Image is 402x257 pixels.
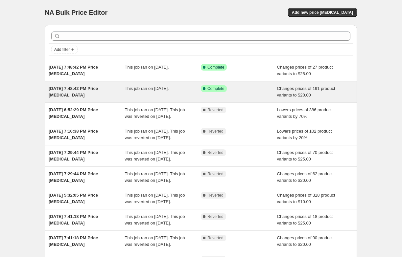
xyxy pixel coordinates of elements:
[277,193,335,204] span: Changes prices of 318 product variants to $10.00
[125,150,185,161] span: This job ran on [DATE]. This job was reverted on [DATE].
[277,214,333,225] span: Changes prices of 18 product variants to $25.00
[49,171,98,183] span: [DATE] 7:29:44 PM Price [MEDICAL_DATA]
[277,150,333,161] span: Changes prices of 70 product variants to $25.00
[207,193,224,198] span: Reverted
[45,9,107,16] span: NA Bulk Price Editor
[207,171,224,177] span: Reverted
[54,47,70,52] span: Add filter
[288,8,357,17] button: Add new price [MEDICAL_DATA]
[207,107,224,113] span: Reverted
[49,150,98,161] span: [DATE] 7:29:44 PM Price [MEDICAL_DATA]
[292,10,353,15] span: Add new price [MEDICAL_DATA]
[49,86,98,97] span: [DATE] 7:48:42 PM Price [MEDICAL_DATA]
[125,65,169,70] span: This job ran on [DATE].
[49,129,98,140] span: [DATE] 7:10:38 PM Price [MEDICAL_DATA]
[125,235,185,247] span: This job ran on [DATE]. This job was reverted on [DATE].
[125,171,185,183] span: This job ran on [DATE]. This job was reverted on [DATE].
[51,46,78,54] button: Add filter
[49,193,98,204] span: [DATE] 5:32:05 PM Price [MEDICAL_DATA]
[207,235,224,241] span: Reverted
[49,214,98,225] span: [DATE] 7:41:18 PM Price [MEDICAL_DATA]
[125,193,185,204] span: This job ran on [DATE]. This job was reverted on [DATE].
[125,214,185,225] span: This job ran on [DATE]. This job was reverted on [DATE].
[277,129,332,140] span: Lowers prices of 102 product variants by 20%
[49,65,98,76] span: [DATE] 7:48:42 PM Price [MEDICAL_DATA]
[277,107,332,119] span: Lowers prices of 386 product variants by 70%
[207,86,224,91] span: Complete
[125,107,185,119] span: This job ran on [DATE]. This job was reverted on [DATE].
[49,107,98,119] span: [DATE] 6:52:29 PM Price [MEDICAL_DATA]
[207,150,224,155] span: Reverted
[207,214,224,219] span: Reverted
[49,235,98,247] span: [DATE] 7:41:18 PM Price [MEDICAL_DATA]
[125,129,185,140] span: This job ran on [DATE]. This job was reverted on [DATE].
[277,235,333,247] span: Changes prices of 90 product variants to $20.00
[207,65,224,70] span: Complete
[277,86,335,97] span: Changes prices of 191 product variants to $20.00
[207,129,224,134] span: Reverted
[125,86,169,91] span: This job ran on [DATE].
[277,171,333,183] span: Changes prices of 62 product variants to $20.00
[277,65,333,76] span: Changes prices of 27 product variants to $25.00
